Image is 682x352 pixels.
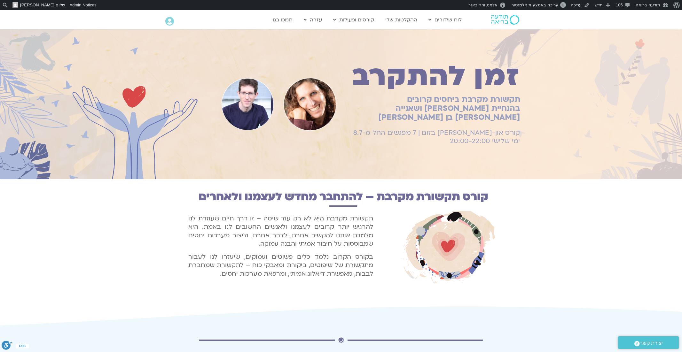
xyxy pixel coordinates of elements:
span: [PERSON_NAME] [20,3,54,7]
h1: קורס און-[PERSON_NAME] בזום | 7 מפגשים החל מ-8.7 ימי שלישי 20:00-22:00 [344,129,520,145]
span: עריכה באמצעות אלמנטור [512,3,558,7]
a: עזרה [301,14,325,26]
a: ההקלטות שלי [382,14,420,26]
a: תמכו בנו [270,14,296,26]
a: לוח שידורים [425,14,465,26]
a: יצירת קשר [618,336,679,349]
h1: זמן להתקרב [344,64,520,89]
img: תודעה בריאה [491,15,519,25]
span: תקשורת מקרבת היא לא רק עוד שיטה – זו דרך חיים שעוזרת לנו להרגיש יותר קרובים לעצמנו ולאנשים החשובי... [188,214,373,248]
h1: תקשורת מקרבת ביחסים קרובים בהנחיית [PERSON_NAME] ושאנייה [PERSON_NAME] בן [PERSON_NAME] [344,95,520,122]
span: בקורס הקרוב נלמד כלים פשוטים ועמוקים, שיעזרו לנו לעבור מתקשורת של שיפוטים, ביקורת ומאבקי כוח – לת... [188,253,373,278]
a: קורסים ופעילות [330,14,377,26]
span: יצירת קשר [640,339,663,348]
h3: קורס תקשורת מקרבת – להתחבר מחדש לעצמנו ולאחרים [188,191,498,203]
